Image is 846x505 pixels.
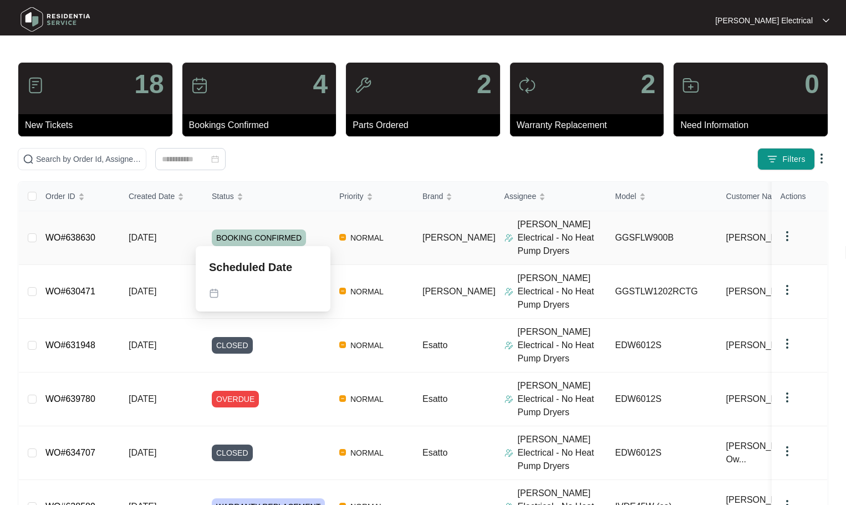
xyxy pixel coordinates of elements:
p: 4 [313,71,328,98]
td: EDW6012S [607,319,717,373]
span: [PERSON_NAME] - Ow... [726,440,814,466]
span: [PERSON_NAME]... [726,285,807,298]
th: Brand [414,182,496,211]
span: [DATE] [129,448,156,457]
span: Esatto [422,394,447,404]
p: 18 [134,71,164,98]
p: Parts Ordered [353,119,500,132]
span: Esatto [422,340,447,350]
th: Order ID [37,182,120,211]
span: [DATE] [129,287,156,296]
a: WO#634707 [45,448,95,457]
p: [PERSON_NAME] Electrical - No Heat Pump Dryers [518,379,607,419]
span: OVERDUE [212,391,259,407]
span: [PERSON_NAME] ... [726,392,809,406]
span: NORMAL [346,285,388,298]
img: map-pin [209,288,219,298]
img: Vercel Logo [339,288,346,294]
span: [PERSON_NAME] ... [726,339,809,352]
img: dropdown arrow [781,229,794,243]
span: NORMAL [346,392,388,406]
img: Vercel Logo [339,395,346,402]
p: [PERSON_NAME] Electrical - No Heat Pump Dryers [518,325,607,365]
p: 0 [804,71,819,98]
th: Actions [772,182,827,211]
img: Vercel Logo [339,341,346,348]
span: [DATE] [129,233,156,242]
img: residentia service logo [17,3,94,36]
span: CLOSED [212,445,253,461]
img: dropdown arrow [823,18,829,23]
img: Assigner Icon [504,233,513,242]
p: Scheduled Date [209,259,292,275]
th: Customer Name [717,182,828,211]
span: Priority [339,190,364,202]
img: icon [27,76,44,94]
p: [PERSON_NAME] Electrical [715,15,813,26]
span: Esatto [422,448,447,457]
p: 2 [641,71,656,98]
img: icon [518,76,536,94]
img: Assigner Icon [504,287,513,296]
p: Need Information [680,119,828,132]
td: GGSTLW1202RCTG [607,265,717,319]
span: [DATE] [129,394,156,404]
span: Created Date [129,190,175,202]
p: 2 [477,71,492,98]
th: Model [607,182,717,211]
span: BOOKING CONFIRMED [212,229,306,246]
img: Vercel Logo [339,234,346,241]
span: Status [212,190,234,202]
span: CLOSED [212,337,253,354]
img: filter icon [767,154,778,165]
span: Brand [422,190,443,202]
span: [PERSON_NAME] [422,287,496,296]
td: EDW6012S [607,426,717,480]
span: Filters [782,154,806,165]
img: icon [682,76,700,94]
td: EDW6012S [607,373,717,426]
th: Priority [330,182,414,211]
span: Order ID [45,190,75,202]
span: NORMAL [346,231,388,244]
p: Warranty Replacement [517,119,664,132]
img: dropdown arrow [815,152,828,165]
span: Customer Name [726,190,783,202]
span: Model [615,190,636,202]
span: [PERSON_NAME] [422,233,496,242]
p: New Tickets [25,119,172,132]
th: Status [203,182,330,211]
a: WO#630471 [45,287,95,296]
td: GGSFLW900B [607,211,717,265]
img: search-icon [23,154,34,165]
a: WO#639780 [45,394,95,404]
th: Assignee [496,182,607,211]
img: dropdown arrow [781,283,794,297]
p: [PERSON_NAME] Electrical - No Heat Pump Dryers [518,433,607,473]
a: WO#631948 [45,340,95,350]
input: Search by Order Id, Assignee Name, Customer Name, Brand and Model [36,153,141,165]
img: dropdown arrow [781,337,794,350]
img: dropdown arrow [781,445,794,458]
span: [DATE] [129,340,156,350]
button: filter iconFilters [757,148,815,170]
img: Assigner Icon [504,395,513,404]
img: icon [191,76,208,94]
a: WO#638630 [45,233,95,242]
img: dropdown arrow [781,391,794,404]
p: [PERSON_NAME] Electrical - No Heat Pump Dryers [518,272,607,312]
span: [PERSON_NAME] [726,231,799,244]
th: Created Date [120,182,203,211]
span: Assignee [504,190,537,202]
img: icon [354,76,372,94]
span: NORMAL [346,339,388,352]
img: Assigner Icon [504,448,513,457]
span: NORMAL [346,446,388,460]
img: Vercel Logo [339,449,346,456]
p: [PERSON_NAME] Electrical - No Heat Pump Dryers [518,218,607,258]
img: Assigner Icon [504,341,513,350]
p: Bookings Confirmed [189,119,337,132]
